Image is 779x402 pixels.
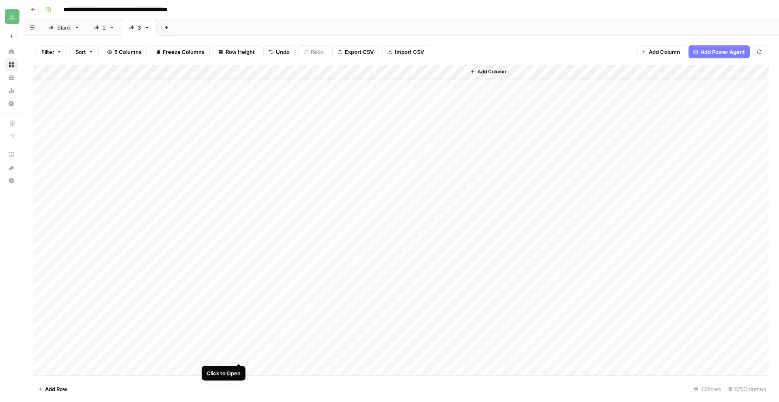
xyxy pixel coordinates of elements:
[87,19,122,36] a: 2
[75,48,86,56] span: Sort
[5,97,18,110] a: Settings
[689,45,750,58] button: Add Power Agent
[649,48,680,56] span: Add Column
[138,24,141,32] div: 3
[45,385,67,393] span: Add Row
[5,71,18,84] a: Your Data
[345,48,374,56] span: Export CSV
[332,45,379,58] button: Export CSV
[102,45,147,58] button: 5 Columns
[33,383,72,396] button: Add Row
[311,48,324,56] span: Redo
[5,9,19,24] img: Distru Logo
[41,19,87,36] a: Blank
[5,174,18,187] button: Help + Support
[57,24,71,32] div: Blank
[276,48,290,56] span: Undo
[114,48,142,56] span: 5 Columns
[263,45,295,58] button: Undo
[70,45,99,58] button: Sort
[5,162,17,174] div: What's new?
[5,6,18,27] button: Workspace: Distru
[41,48,54,56] span: Filter
[5,84,18,97] a: Usage
[382,45,429,58] button: Import CSV
[5,58,18,71] a: Browse
[150,45,210,58] button: Freeze Columns
[103,24,106,32] div: 2
[5,148,18,161] a: AirOps Academy
[478,68,506,75] span: Add Column
[122,19,157,36] a: 3
[636,45,685,58] button: Add Column
[5,161,18,174] button: What's new?
[298,45,329,58] button: Redo
[724,383,769,396] div: 5/5 Columns
[690,383,724,396] div: 22 Rows
[213,45,260,58] button: Row Height
[467,66,509,77] button: Add Column
[226,48,255,56] span: Row Height
[395,48,424,56] span: Import CSV
[701,48,745,56] span: Add Power Agent
[5,45,18,58] a: Home
[207,369,241,377] div: Click to Open
[36,45,67,58] button: Filter
[163,48,204,56] span: Freeze Columns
